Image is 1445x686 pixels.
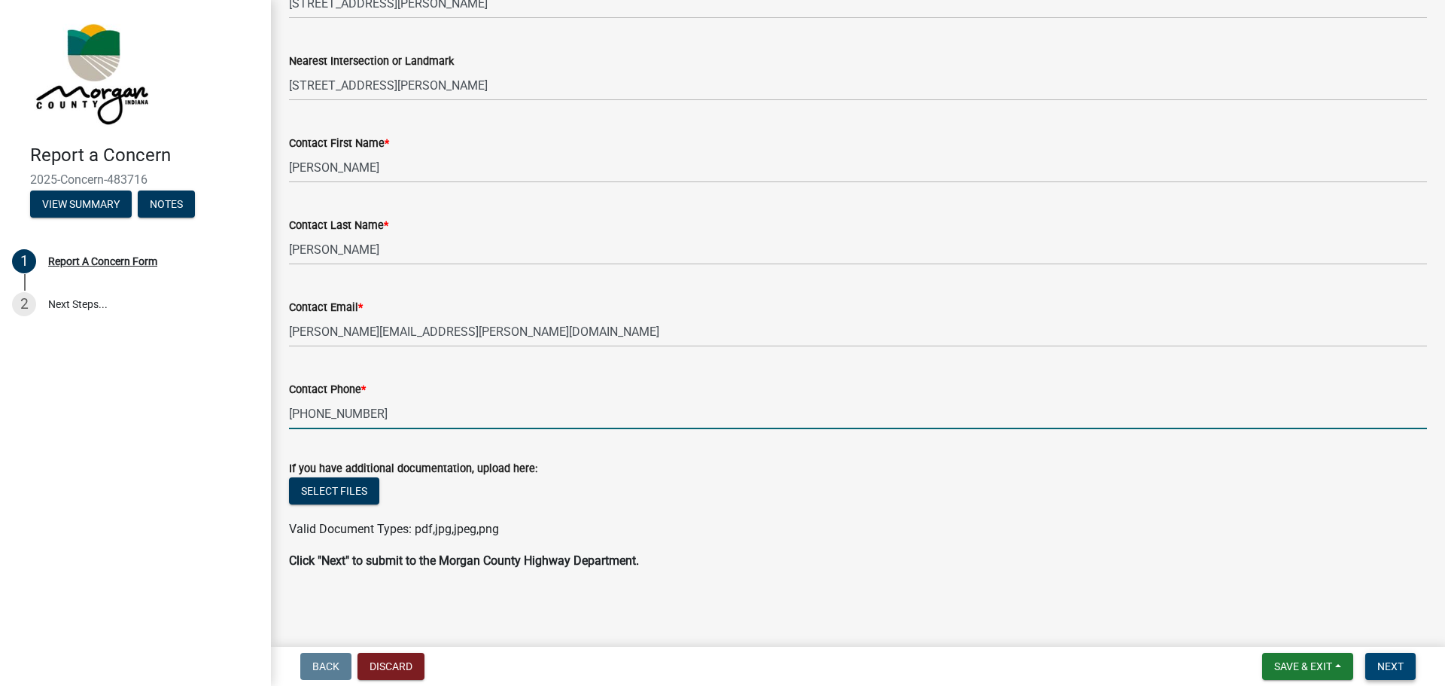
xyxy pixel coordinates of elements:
[30,191,132,218] button: View Summary
[289,477,379,505] button: Select files
[289,385,366,395] label: Contact Phone
[30,16,151,129] img: Morgan County, Indiana
[48,256,157,267] div: Report A Concern Form
[12,249,36,273] div: 1
[1365,653,1416,680] button: Next
[289,139,389,149] label: Contact First Name
[30,199,132,211] wm-modal-confirm: Summary
[1274,660,1332,672] span: Save & Exit
[30,172,241,187] span: 2025-Concern-483716
[289,56,454,67] label: Nearest Intersection or Landmark
[138,191,195,218] button: Notes
[289,553,639,568] strong: Click "Next" to submit to the Morgan County Highway Department.
[289,522,499,536] span: Valid Document Types: pdf,jpg,jpeg,png
[12,292,36,316] div: 2
[138,199,195,211] wm-modal-confirm: Notes
[289,221,388,231] label: Contact Last Name
[289,303,363,313] label: Contact Email
[289,464,537,474] label: If you have additional documentation, upload here:
[1262,653,1353,680] button: Save & Exit
[1377,660,1404,672] span: Next
[30,145,259,166] h4: Report a Concern
[300,653,351,680] button: Back
[312,660,339,672] span: Back
[357,653,424,680] button: Discard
